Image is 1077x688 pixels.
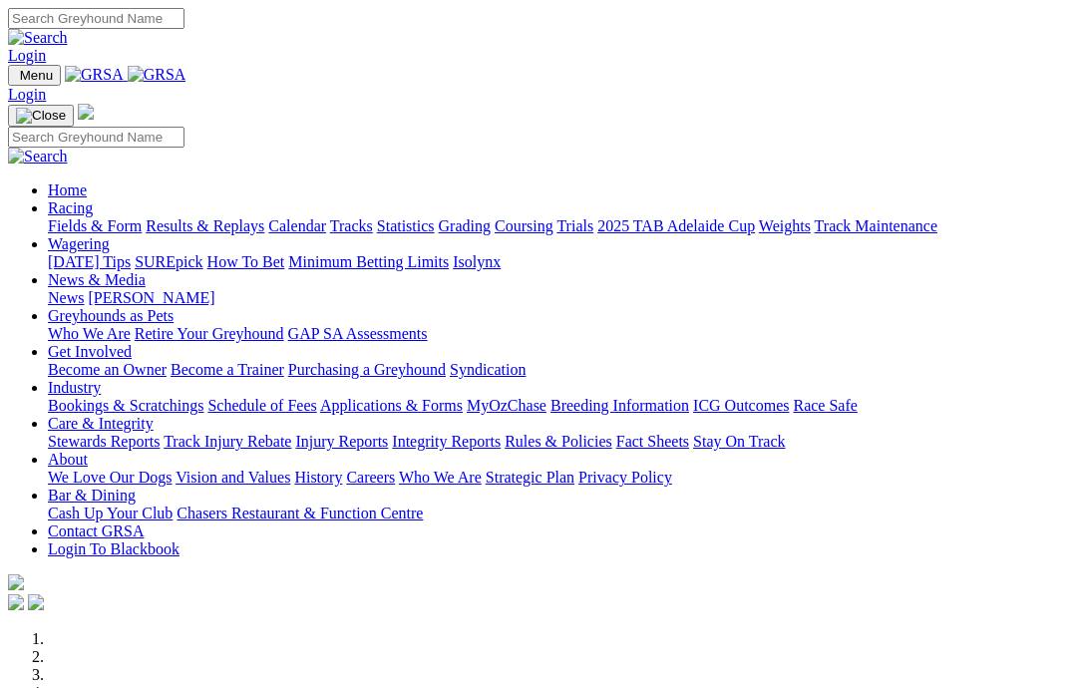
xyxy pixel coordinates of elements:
[48,397,203,414] a: Bookings & Scratchings
[616,433,689,450] a: Fact Sheets
[78,104,94,120] img: logo-grsa-white.png
[48,217,142,234] a: Fields & Form
[48,361,167,378] a: Become an Owner
[815,217,937,234] a: Track Maintenance
[48,469,172,486] a: We Love Our Dogs
[48,469,1069,487] div: About
[48,181,87,198] a: Home
[48,379,101,396] a: Industry
[8,105,74,127] button: Toggle navigation
[48,451,88,468] a: About
[177,505,423,521] a: Chasers Restaurant & Function Centre
[48,522,144,539] a: Contact GRSA
[48,487,136,504] a: Bar & Dining
[48,307,174,324] a: Greyhounds as Pets
[48,253,1069,271] div: Wagering
[48,217,1069,235] div: Racing
[48,235,110,252] a: Wagering
[268,217,326,234] a: Calendar
[48,325,131,342] a: Who We Are
[330,217,373,234] a: Tracks
[294,469,342,486] a: History
[793,397,857,414] a: Race Safe
[8,86,46,103] a: Login
[48,199,93,216] a: Racing
[8,574,24,590] img: logo-grsa-white.png
[450,361,526,378] a: Syndication
[288,253,449,270] a: Minimum Betting Limits
[20,68,53,83] span: Menu
[377,217,435,234] a: Statistics
[48,433,160,450] a: Stewards Reports
[399,469,482,486] a: Who We Are
[48,289,84,306] a: News
[486,469,574,486] a: Strategic Plan
[176,469,290,486] a: Vision and Values
[288,361,446,378] a: Purchasing a Greyhound
[320,397,463,414] a: Applications & Forms
[48,415,154,432] a: Care & Integrity
[346,469,395,486] a: Careers
[578,469,672,486] a: Privacy Policy
[467,397,546,414] a: MyOzChase
[48,361,1069,379] div: Get Involved
[453,253,501,270] a: Isolynx
[550,397,689,414] a: Breeding Information
[693,397,789,414] a: ICG Outcomes
[135,325,284,342] a: Retire Your Greyhound
[48,253,131,270] a: [DATE] Tips
[48,505,1069,522] div: Bar & Dining
[8,148,68,166] img: Search
[48,540,179,557] a: Login To Blackbook
[288,325,428,342] a: GAP SA Assessments
[48,289,1069,307] div: News & Media
[8,8,184,29] input: Search
[48,505,173,521] a: Cash Up Your Club
[128,66,186,84] img: GRSA
[65,66,124,84] img: GRSA
[48,433,1069,451] div: Care & Integrity
[88,289,214,306] a: [PERSON_NAME]
[48,325,1069,343] div: Greyhounds as Pets
[392,433,501,450] a: Integrity Reports
[16,108,66,124] img: Close
[207,253,285,270] a: How To Bet
[171,361,284,378] a: Become a Trainer
[48,397,1069,415] div: Industry
[8,29,68,47] img: Search
[693,433,785,450] a: Stay On Track
[8,594,24,610] img: facebook.svg
[8,65,61,86] button: Toggle navigation
[207,397,316,414] a: Schedule of Fees
[48,271,146,288] a: News & Media
[28,594,44,610] img: twitter.svg
[556,217,593,234] a: Trials
[135,253,202,270] a: SUREpick
[8,127,184,148] input: Search
[146,217,264,234] a: Results & Replays
[439,217,491,234] a: Grading
[495,217,553,234] a: Coursing
[164,433,291,450] a: Track Injury Rebate
[597,217,755,234] a: 2025 TAB Adelaide Cup
[48,343,132,360] a: Get Involved
[295,433,388,450] a: Injury Reports
[505,433,612,450] a: Rules & Policies
[759,217,811,234] a: Weights
[8,47,46,64] a: Login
